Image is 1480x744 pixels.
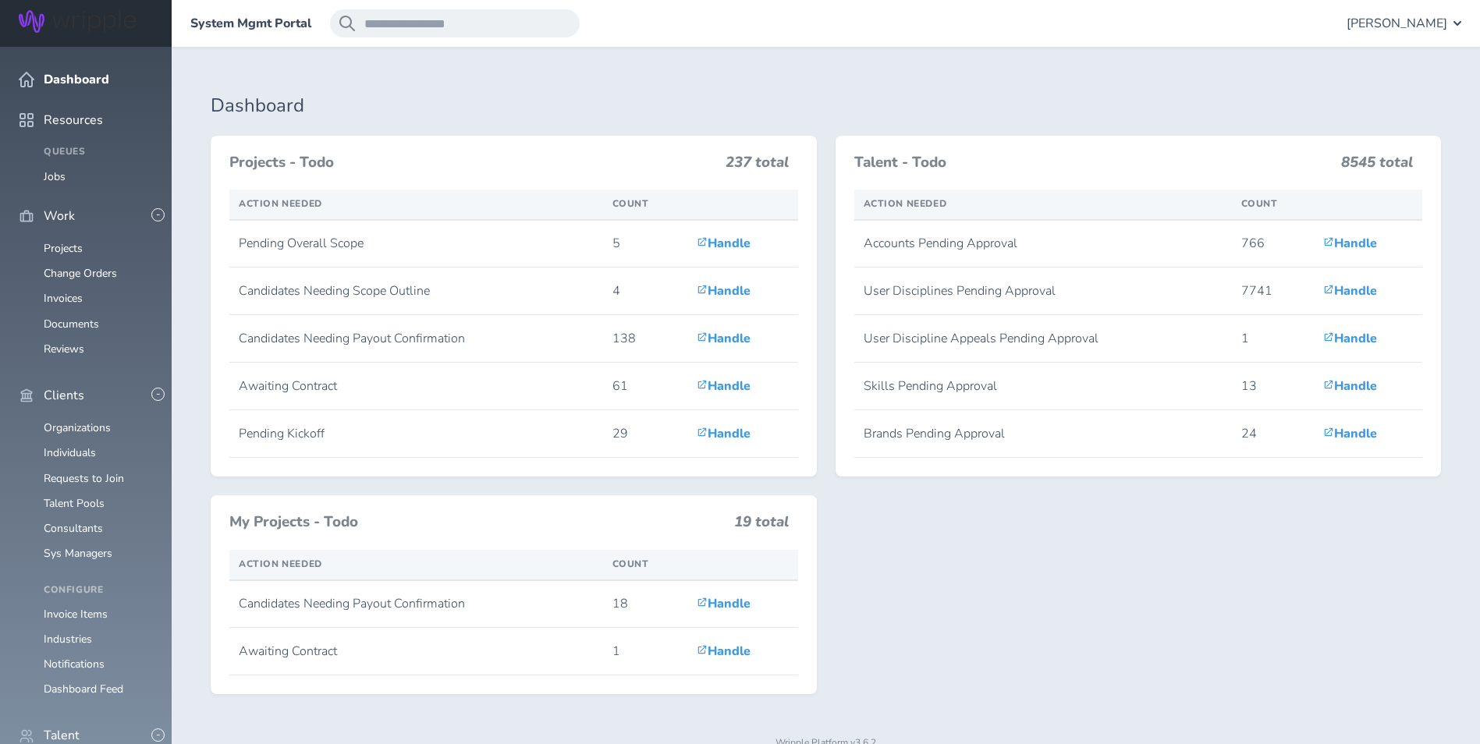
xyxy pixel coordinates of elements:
a: Handle [697,425,751,442]
a: System Mgmt Portal [190,16,311,30]
a: Handle [697,282,751,299]
td: Brands Pending Approval [854,410,1232,458]
a: Requests to Join [44,471,124,486]
button: [PERSON_NAME] [1347,9,1461,37]
a: Jobs [44,169,66,184]
span: Count [1241,197,1278,210]
h3: 237 total [726,154,789,178]
td: User Discipline Appeals Pending Approval [854,315,1232,363]
a: Handle [697,643,751,660]
a: Invoice Items [44,607,108,622]
td: Candidates Needing Payout Confirmation [229,315,603,363]
span: Clients [44,388,84,402]
h3: My Projects - Todo [229,514,725,531]
h4: Configure [44,585,153,596]
a: Dashboard Feed [44,682,123,696]
img: Wripple [19,10,136,33]
button: - [151,208,165,221]
td: 18 [603,580,687,628]
a: Industries [44,632,92,647]
td: Accounts Pending Approval [854,220,1232,267]
a: Consultants [44,521,103,536]
a: Handle [1323,330,1377,347]
button: - [151,728,165,742]
td: 766 [1232,220,1315,267]
td: Awaiting Contract [229,628,603,675]
span: Dashboard [44,73,109,87]
span: Action Needed [239,558,322,570]
td: Candidates Needing Scope Outline [229,267,603,315]
span: Resources [44,113,103,127]
span: [PERSON_NAME] [1347,16,1447,30]
a: Handle [1323,377,1377,395]
td: User Disciplines Pending Approval [854,267,1232,315]
td: Awaiting Contract [229,363,603,410]
span: Talent [44,728,80,742]
a: Individuals [44,445,96,460]
a: Sys Managers [44,546,112,561]
button: - [151,388,165,401]
a: Change Orders [44,266,117,281]
a: Reviews [44,342,84,356]
a: Handle [697,330,751,347]
a: Handle [1323,235,1377,252]
td: 1 [1232,315,1315,363]
a: Documents [44,317,99,331]
a: Projects [44,241,83,256]
td: 13 [1232,363,1315,410]
a: Handle [1323,282,1377,299]
h3: 8545 total [1341,154,1413,178]
h1: Dashboard [211,95,1441,117]
h4: Queues [44,147,153,158]
td: 4 [603,267,687,315]
td: Skills Pending Approval [854,363,1232,410]
td: 61 [603,363,687,410]
a: Talent Pools [44,496,105,511]
td: Candidates Needing Payout Confirmation [229,580,603,628]
h3: 19 total [734,514,789,537]
td: 1 [603,628,687,675]
td: 138 [603,315,687,363]
td: 29 [603,410,687,458]
a: Handle [1323,425,1377,442]
h3: Talent - Todo [854,154,1333,172]
a: Handle [697,595,751,612]
td: 7741 [1232,267,1315,315]
td: 24 [1232,410,1315,458]
td: Pending Overall Scope [229,220,603,267]
span: Work [44,209,75,223]
span: Action Needed [239,197,322,210]
a: Organizations [44,420,111,435]
a: Invoices [44,291,83,306]
a: Handle [697,377,751,395]
span: Count [612,558,649,570]
span: Action Needed [864,197,947,210]
td: 5 [603,220,687,267]
a: Notifications [44,657,105,671]
a: Handle [697,235,751,252]
span: Count [612,197,649,210]
td: Pending Kickoff [229,410,603,458]
h3: Projects - Todo [229,154,716,172]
